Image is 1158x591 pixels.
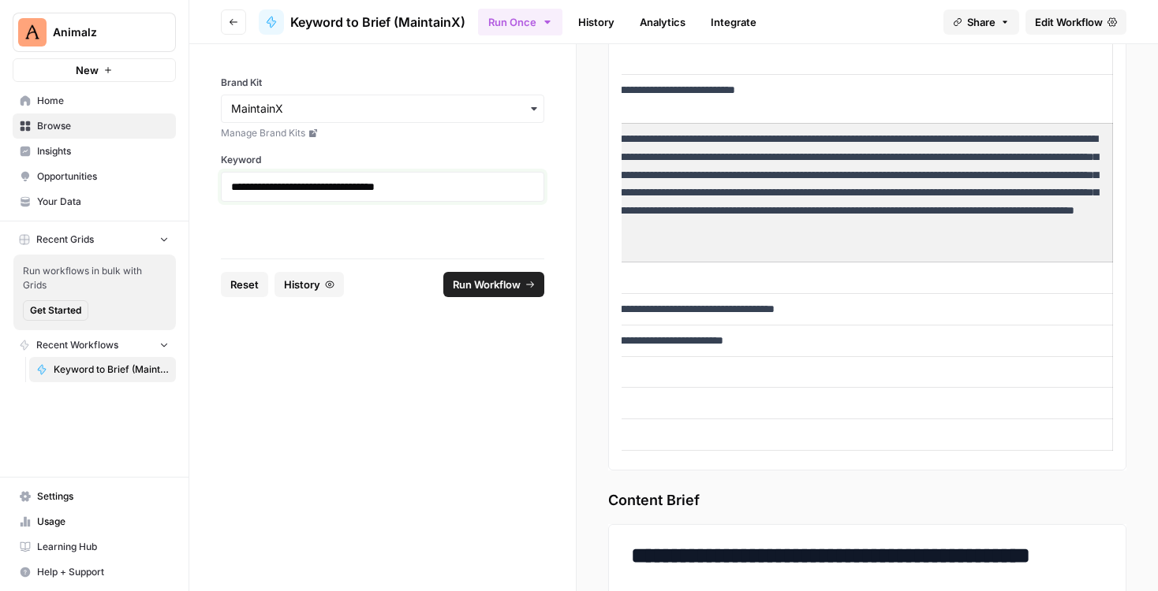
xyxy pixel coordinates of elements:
a: Manage Brand Kits [221,126,544,140]
span: Settings [37,489,169,504]
a: Insights [13,139,176,164]
a: Home [13,88,176,113]
span: Opportunities [37,169,169,184]
button: Recent Workflows [13,333,176,357]
span: Reset [230,277,259,292]
a: Opportunities [13,164,176,189]
a: Settings [13,484,176,509]
button: Get Started [23,300,88,321]
label: Keyword [221,153,544,167]
button: Share [943,9,1019,35]
button: Run Workflow [443,272,544,297]
span: Browse [37,119,169,133]
a: Learning Hub [13,534,176,559]
span: Your Data [37,195,169,209]
input: MaintainX [231,101,534,117]
span: Learning Hub [37,540,169,554]
span: Recent Workflows [36,338,118,352]
img: Animalz Logo [18,18,47,46]
a: History [569,9,624,35]
span: Run Workflow [453,277,521,292]
span: Share [967,14,996,30]
span: Run workflows in bulk with Grids [23,264,166,292]
span: Keyword to Brief (MaintainX) [290,13,465,32]
span: History [284,277,320,292]
span: Keyword to Brief (MaintainX) [54,362,169,377]
span: Animalz [53,24,148,40]
button: History [275,272,344,297]
a: Keyword to Brief (MaintainX) [259,9,465,35]
a: Keyword to Brief (MaintainX) [29,357,176,382]
button: Recent Grids [13,228,176,251]
a: Integrate [701,9,766,35]
span: Edit Workflow [1035,14,1103,30]
span: Get Started [30,303,81,318]
a: Browse [13,113,176,139]
span: Home [37,94,169,108]
button: Workspace: Animalz [13,13,176,52]
span: Insights [37,144,169,158]
label: Brand Kit [221,76,544,90]
span: New [76,62,99,78]
a: Analytics [630,9,695,35]
span: Content Brief [608,489,1126,511]
span: Help + Support [37,565,169,579]
button: New [13,58,176,82]
span: Recent Grids [36,232,94,247]
button: Reset [221,272,268,297]
a: Your Data [13,189,176,214]
a: Usage [13,509,176,534]
button: Help + Support [13,559,176,585]
span: Usage [37,515,169,529]
button: Run Once [478,9,562,35]
a: Edit Workflow [1025,9,1126,35]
